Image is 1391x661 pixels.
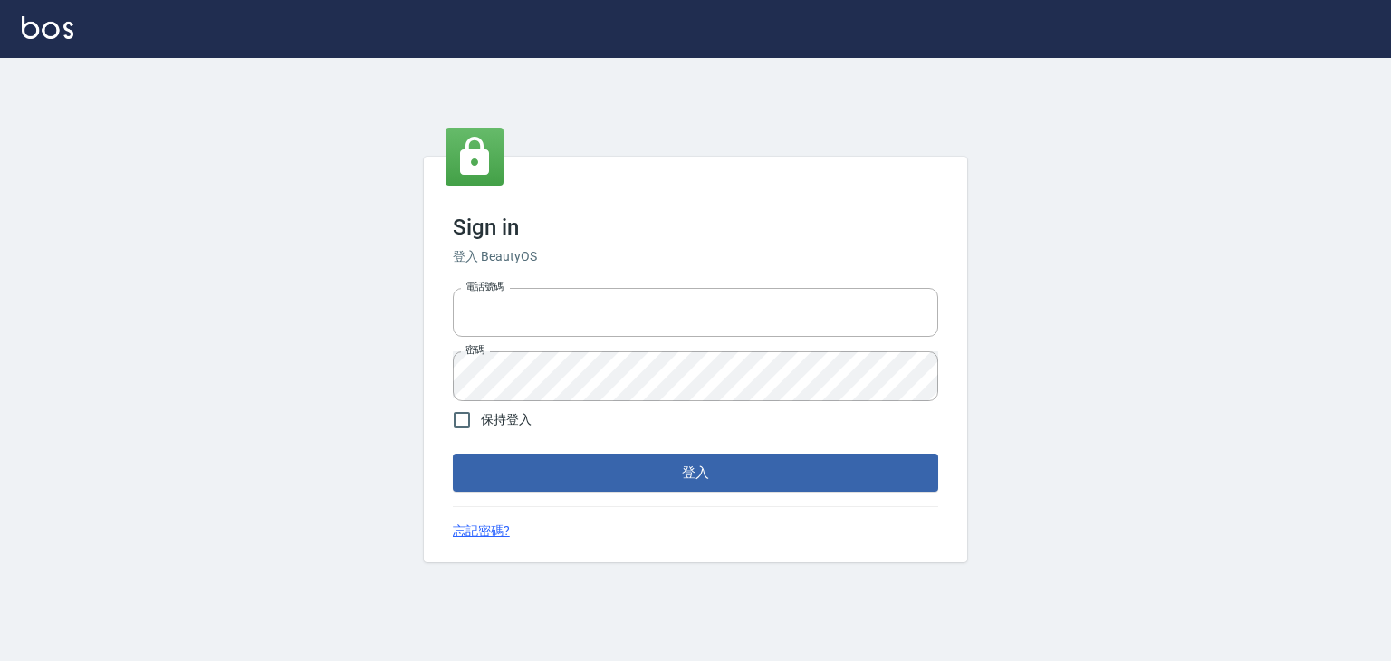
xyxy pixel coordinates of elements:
[453,247,938,266] h6: 登入 BeautyOS
[453,454,938,492] button: 登入
[481,410,532,429] span: 保持登入
[453,215,938,240] h3: Sign in
[465,343,484,357] label: 密碼
[465,280,504,293] label: 電話號碼
[453,522,510,541] a: 忘記密碼?
[22,16,73,39] img: Logo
